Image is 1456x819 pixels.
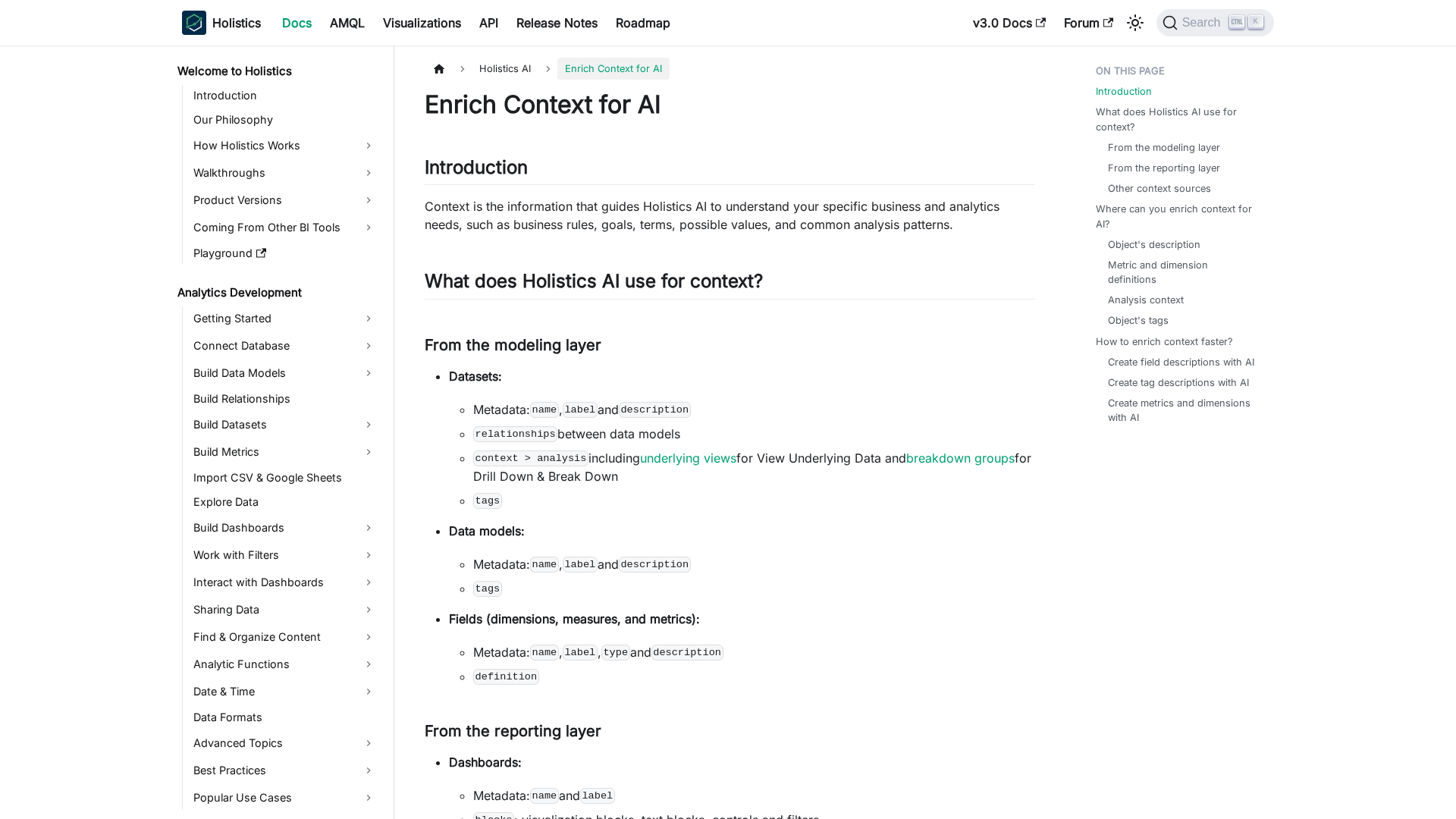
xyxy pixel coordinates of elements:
a: Coming From Other BI Tools [189,215,381,240]
a: Interact with Dashboards [189,570,381,595]
a: Getting Started [189,306,381,331]
a: Walkthroughs [189,161,381,185]
a: API [470,11,507,35]
a: Our Philosophy [189,109,381,130]
a: Find & Organize Content [189,625,381,649]
code: label [563,645,598,660]
li: Metadata: , and [473,400,1035,419]
a: Introduction [189,85,381,106]
h3: From the reporting layer [425,722,1035,741]
a: Build Data Models [189,361,381,385]
a: Playground [189,243,381,264]
code: name [530,557,559,572]
a: From the modeling layer [1108,140,1220,155]
a: HolisticsHolistics [182,11,261,35]
a: Work with Filters [189,543,381,567]
a: Explore Data [189,491,381,513]
a: Build Metrics [189,440,381,464]
code: description [651,645,723,660]
a: Date & Time [189,679,381,704]
code: label [563,557,598,572]
a: Welcome to Holistics [173,61,381,82]
img: Holistics [182,11,206,35]
code: description [619,557,691,572]
kbd: K [1248,15,1263,29]
span: Search [1178,16,1230,30]
a: Forum [1055,11,1122,35]
strong: Data models: [449,523,525,538]
code: label [563,402,598,417]
a: Create field descriptions with AI [1108,355,1254,369]
li: between data models [473,425,1035,443]
code: name [530,788,559,803]
strong: Dashboards: [449,755,522,770]
a: Import CSV & Google Sheets [189,467,381,488]
a: Create metrics and dimensions with AI [1108,396,1259,425]
a: Connect Database [189,334,381,358]
a: breakdown groups [906,450,1015,466]
h1: Enrich Context for AI [425,89,1035,120]
a: Where can you enrich context for AI? [1096,202,1265,231]
a: Docs [273,11,321,35]
strong: Fields (dimensions, measures, and metrics): [449,611,700,626]
a: Analytic Functions [189,652,381,676]
a: Build Datasets [189,413,381,437]
a: v3.0 Docs [964,11,1055,35]
code: definition [473,669,539,684]
a: Roadmap [607,11,679,35]
code: tags [473,493,502,508]
button: Switch between dark and light mode (currently light mode) [1123,11,1147,35]
a: Data Formats [189,707,381,728]
a: Other context sources [1108,181,1211,196]
code: name [530,402,559,417]
a: Introduction [1096,84,1152,99]
a: Visualizations [374,11,470,35]
a: Release Notes [507,11,607,35]
code: relationships [473,426,557,441]
a: Object's tags [1108,313,1169,328]
a: Popular Use Cases [189,786,381,810]
code: description [619,402,691,417]
code: context > analysis [473,450,588,466]
strong: Datasets: [449,369,502,384]
button: Search (Ctrl+K) [1156,9,1274,36]
li: Metadata: and [473,786,1035,805]
a: Metric and dimension definitions [1108,258,1259,287]
a: How Holistics Works [189,133,381,158]
h3: From the modeling layer [425,336,1035,355]
a: Object's description [1108,237,1200,252]
a: Best Practices [189,758,381,783]
b: Holistics [212,14,261,32]
h2: Introduction [425,156,1035,185]
code: type [601,645,630,660]
a: underlying views [640,450,736,466]
li: including for View Underlying Data and for Drill Down & Break Down [473,449,1035,485]
a: Build Dashboards [189,516,381,540]
span: Holistics AI [472,58,538,80]
a: How to enrich context faster? [1096,334,1233,349]
nav: Breadcrumbs [425,58,1035,80]
a: AMQL [321,11,374,35]
a: Sharing Data [189,598,381,622]
span: Enrich Context for AI [557,58,670,80]
a: Build Relationships [189,388,381,409]
a: Create tag descriptions with AI [1108,375,1249,390]
code: tags [473,581,502,596]
li: Metadata: , , and [473,643,1035,661]
a: What does Holistics AI use for context? [1096,105,1265,133]
a: Analytics Development [173,282,381,303]
a: Advanced Topics [189,731,381,755]
code: label [580,788,615,803]
a: Product Versions [189,188,381,212]
h2: What does Holistics AI use for context? [425,270,1035,299]
li: Metadata: , and [473,555,1035,573]
code: name [530,645,559,660]
p: Context is the information that guides Holistics AI to understand your specific business and anal... [425,197,1035,234]
a: From the reporting layer [1108,161,1220,175]
a: Analysis context [1108,293,1184,307]
nav: Docs sidebar [167,45,394,819]
a: Home page [425,58,453,80]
